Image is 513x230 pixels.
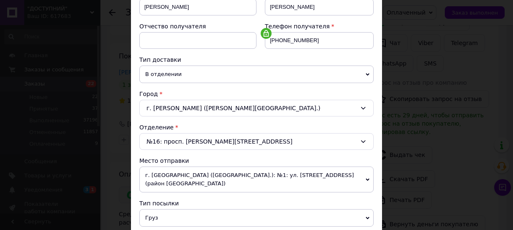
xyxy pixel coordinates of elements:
span: г. [GEOGRAPHIC_DATA] ([GEOGRAPHIC_DATA].): №1: ул. [STREET_ADDRESS] (район [GEOGRAPHIC_DATA]) [139,167,374,192]
div: г. [PERSON_NAME] ([PERSON_NAME][GEOGRAPHIC_DATA].) [139,100,374,116]
span: Отчество получателя [139,23,206,30]
span: Место отправки [139,157,189,164]
span: Тип посылки [139,200,179,207]
div: №16: просп. [PERSON_NAME][STREET_ADDRESS] [139,133,374,150]
span: Телефон получателя [265,23,330,30]
span: Тип доставки [139,56,181,63]
input: +380 [265,32,374,49]
span: В отделении [139,66,374,83]
div: Отделение [139,123,374,131]
span: Груз [139,209,374,227]
div: Город [139,90,374,98]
